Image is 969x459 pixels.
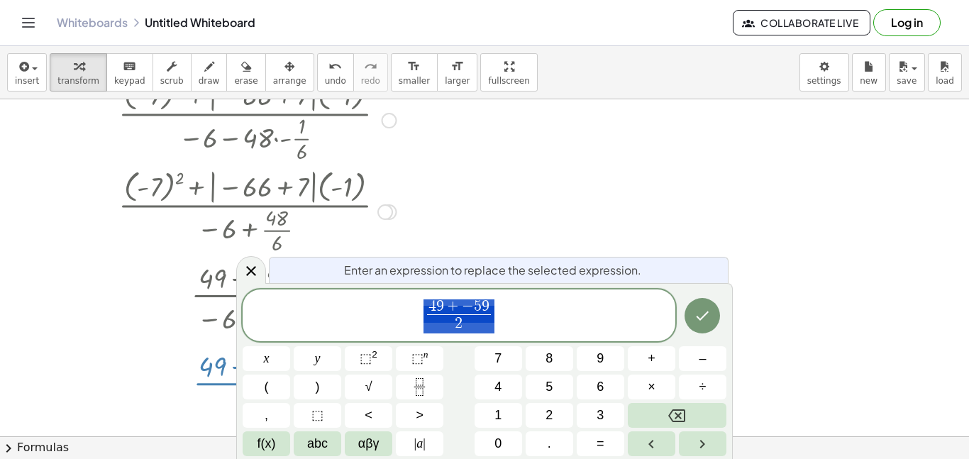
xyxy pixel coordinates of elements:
span: > [416,406,423,425]
i: format_size [450,58,464,75]
button: format_sizesmaller [391,53,438,92]
sup: 2 [372,349,377,360]
span: 4 [428,299,436,314]
button: 2 [526,403,573,428]
span: transform [57,76,99,86]
span: – [699,349,706,368]
i: format_size [407,58,421,75]
button: settings [799,53,849,92]
span: ⬚ [360,351,372,365]
button: transform [50,53,107,92]
span: 1 [494,406,502,425]
i: redo [364,58,377,75]
button: draw [191,53,228,92]
button: Toggle navigation [17,11,40,34]
span: y [315,349,321,368]
button: ( [243,375,290,399]
span: insert [15,76,39,86]
button: redoredo [353,53,388,92]
button: erase [226,53,265,92]
span: larger [445,76,470,86]
button: 6 [577,375,624,399]
button: Equals [577,431,624,456]
button: Greater than [396,403,443,428]
button: arrange [265,53,314,92]
i: keyboard [123,58,136,75]
span: a [414,434,426,453]
span: undo [325,76,346,86]
span: 9 [597,349,604,368]
span: smaller [399,76,430,86]
button: scrub [153,53,192,92]
button: load [928,53,962,92]
span: fullscreen [488,76,529,86]
span: 5 [546,377,553,397]
button: Minus [679,346,726,371]
span: . [548,434,551,453]
span: + [648,349,655,368]
span: 2 [455,316,463,331]
span: + [444,299,463,315]
button: 5 [526,375,573,399]
button: insert [7,53,47,92]
span: = [597,434,604,453]
span: 3 [597,406,604,425]
button: . [526,431,573,456]
span: | [423,436,426,450]
button: 4 [475,375,522,399]
button: y [294,346,341,371]
span: 2 [546,406,553,425]
span: scrub [160,76,184,86]
button: Squared [345,346,392,371]
button: , [243,403,290,428]
span: keypad [114,76,145,86]
button: Placeholder [294,403,341,428]
button: Less than [345,403,392,428]
button: ) [294,375,341,399]
button: 9 [577,346,624,371]
button: Right arrow [679,431,726,456]
span: load [936,76,954,86]
span: 9 [482,299,489,314]
span: 8 [546,349,553,368]
span: 6 [597,377,604,397]
span: new [860,76,877,86]
span: 5 [474,299,482,314]
button: fullscreen [480,53,537,92]
span: − [462,299,474,314]
button: Alphabet [294,431,341,456]
button: save [889,53,925,92]
button: 3 [577,403,624,428]
span: redo [361,76,380,86]
i: undo [328,58,342,75]
button: Done [685,298,720,333]
button: x [243,346,290,371]
button: Greek alphabet [345,431,392,456]
span: 0 [494,434,502,453]
button: Backspace [628,403,726,428]
span: × [648,377,655,397]
span: save [897,76,917,86]
span: abc [307,434,328,453]
span: settings [807,76,841,86]
button: format_sizelarger [437,53,477,92]
span: arrange [273,76,306,86]
span: x [264,349,270,368]
button: Square root [345,375,392,399]
button: new [852,53,886,92]
span: Collaborate Live [745,16,858,29]
button: Functions [243,431,290,456]
span: erase [234,76,258,86]
span: √ [365,377,372,397]
button: Plus [628,346,675,371]
button: 8 [526,346,573,371]
span: αβγ [358,434,380,453]
span: Enter an expression to replace the selected expression. [344,262,641,279]
button: 1 [475,403,522,428]
sup: n [423,349,428,360]
button: undoundo [317,53,354,92]
span: 4 [494,377,502,397]
span: 7 [494,349,502,368]
span: , [265,406,268,425]
span: ⬚ [311,406,323,425]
